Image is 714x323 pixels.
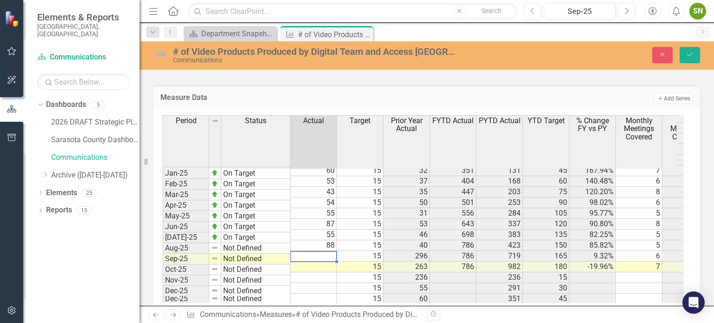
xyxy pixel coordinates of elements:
span: Prior Year Actual [385,117,428,133]
td: Not Defined [221,264,291,275]
td: 9.32% [569,251,616,262]
div: Department Snapshot [201,28,274,40]
td: 105 [523,208,569,219]
img: Not Defined [153,47,168,62]
td: 30 [523,283,569,294]
td: 60 [523,176,569,187]
img: zOikAAAAAElFTkSuQmCC [211,233,218,241]
td: 15 [337,262,383,272]
td: 165 [523,251,569,262]
td: Dec-25 [163,294,209,304]
div: 15 [77,206,92,214]
td: 15 [337,283,383,294]
td: 38 [662,208,709,219]
a: Dashboards [46,99,86,110]
td: 786 [430,262,476,272]
td: 556 [430,208,476,219]
small: [GEOGRAPHIC_DATA], [GEOGRAPHIC_DATA] [37,23,130,38]
td: 19 [662,176,709,187]
td: 33 [662,198,709,208]
td: 45 [523,294,569,304]
span: PYTD Actual [479,117,521,125]
span: Status [245,117,266,125]
span: Target [350,117,370,125]
td: 31 [383,208,430,219]
span: Elements & Reports [37,12,130,23]
td: 45 [523,165,569,176]
button: Search [469,5,515,18]
td: 284 [476,208,523,219]
span: FYTD Meetings Covered [664,117,707,141]
td: 54 [291,198,337,208]
td: May-25 [163,211,209,222]
td: 7 [616,262,662,272]
div: SN [689,3,706,20]
td: 120.20% [569,187,616,198]
td: 15 [337,230,383,240]
td: 95.77% [569,208,616,219]
img: 8DAGhfEEPCf229AAAAAElFTkSuQmCC [211,265,218,273]
div: » » [186,310,420,320]
a: Communications [37,52,130,63]
img: zOikAAAAAElFTkSuQmCC [211,223,218,230]
td: 40 [383,240,430,251]
td: 55 [291,230,337,240]
img: ClearPoint Strategy [5,11,21,27]
td: 5 [616,240,662,251]
td: 15 [337,272,383,283]
td: 120 [523,219,569,230]
td: 719 [476,251,523,262]
td: 60 [291,165,337,176]
a: Department Snapshot [186,28,274,40]
img: 8DAGhfEEPCf229AAAAAElFTkSuQmCC [211,255,218,262]
img: 8DAGhfEEPCf229AAAAAElFTkSuQmCC [211,295,218,302]
td: 698 [430,230,476,240]
td: 168 [476,176,523,187]
td: 85.82% [569,240,616,251]
span: % Change FY vs PY [571,117,614,133]
img: zOikAAAAAElFTkSuQmCC [211,191,218,198]
button: Sep-25 [544,3,615,20]
span: Period [176,117,197,125]
td: 15 [523,272,569,283]
td: On Target [221,211,291,222]
td: 62 [662,251,709,262]
td: 43 [291,187,337,198]
td: 447 [430,187,476,198]
td: 135 [523,230,569,240]
td: 15 [337,294,383,304]
td: Not Defined [221,286,291,297]
td: 75 [523,187,569,198]
td: 55 [291,208,337,219]
td: 53 [383,219,430,230]
td: 203 [476,187,523,198]
td: 15 [337,198,383,208]
span: FYTD Actual [432,117,474,125]
td: 15 [337,219,383,230]
td: On Target [221,190,291,200]
td: 351 [430,165,476,176]
div: Sep-25 [547,6,612,17]
td: 263 [383,262,430,272]
td: Feb-25 [163,179,209,190]
td: -19.96% [569,262,616,272]
td: 15 [337,176,383,187]
div: # of Video Products Produced by Digital Team and Access [GEOGRAPHIC_DATA] [296,310,559,319]
td: 35 [383,187,430,198]
td: 7 [616,165,662,176]
td: Sep-25 [163,254,209,264]
td: 982 [476,262,523,272]
a: 2026 DRAFT Strategic Plan [51,117,139,128]
img: zOikAAAAAElFTkSuQmCC [211,212,218,219]
td: 32 [383,165,430,176]
img: zOikAAAAAElFTkSuQmCC [211,180,218,187]
span: Search [482,7,502,14]
td: 180 [523,262,569,272]
td: Not Defined [221,294,291,304]
td: 46 [662,219,709,230]
td: On Target [221,179,291,190]
a: Communications [200,310,256,319]
td: 60 [383,294,430,304]
td: 140.48% [569,176,616,187]
td: 236 [383,272,430,283]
